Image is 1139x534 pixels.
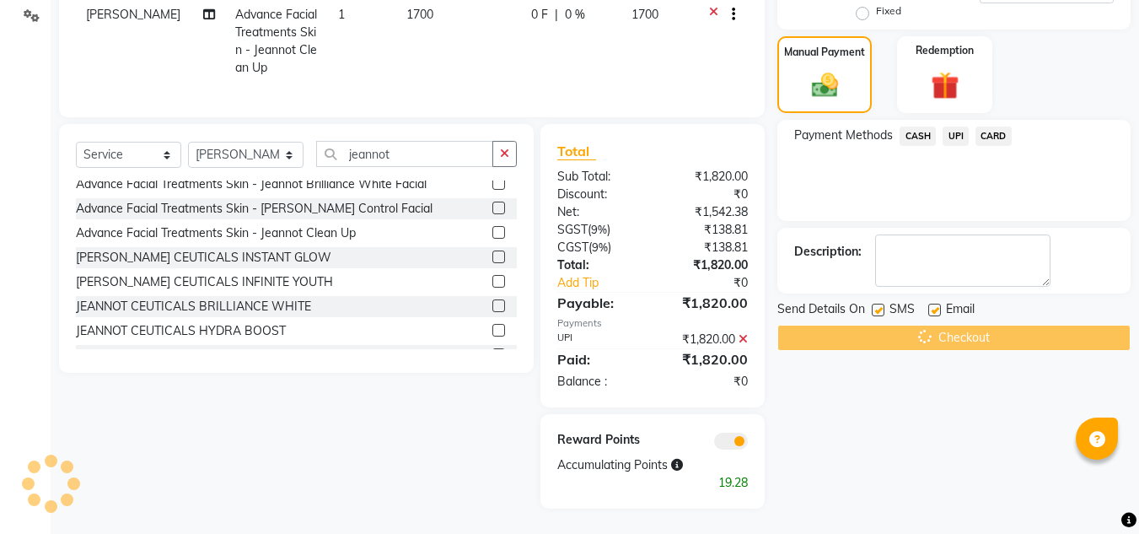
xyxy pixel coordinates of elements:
span: 0 F [531,6,548,24]
div: ( ) [545,239,653,256]
span: Payment Methods [794,127,893,144]
span: | [555,6,558,24]
span: Email [946,300,975,321]
span: Advance Facial Treatments Skin - Jeannot Clean Up [235,7,317,75]
div: Description: [794,243,862,261]
span: SMS [889,300,915,321]
a: Add Tip [545,274,670,292]
div: Advance Facial Treatments Skin - Jeannot Brilliance White Facial [76,175,427,193]
div: ( ) [545,221,653,239]
input: Search or Scan [316,141,493,167]
div: ₹0 [653,373,760,391]
div: ₹0 [671,274,761,292]
img: _gift.svg [922,68,968,103]
label: Fixed [876,3,901,19]
div: 19.28 [545,474,760,492]
div: Payments [557,316,748,331]
div: Accumulating Points [545,456,707,474]
div: Sub Total: [545,168,653,186]
span: UPI [943,127,969,146]
span: 1 [338,7,345,22]
span: 0 % [565,6,585,24]
label: Manual Payment [784,45,865,60]
span: 9% [591,223,607,236]
span: 1700 [406,7,433,22]
div: ₹1,820.00 [653,331,760,348]
div: Net: [545,203,653,221]
div: Reward Points [545,431,653,450]
div: ₹138.81 [653,239,760,256]
span: Send Details On [777,300,865,321]
div: ₹138.81 [653,221,760,239]
div: Payable: [545,293,653,313]
div: ₹1,820.00 [653,349,760,369]
div: [PERSON_NAME] CEUTICALS INSTANT GLOW [76,249,331,267]
div: Discount: [545,186,653,203]
div: ₹1,820.00 [653,168,760,186]
span: 1700 [631,7,658,22]
div: Paid: [545,349,653,369]
span: 9% [592,240,608,254]
div: Advance Facial Treatments Skin - Jeannot Clean Up [76,224,356,242]
div: ₹0 [653,186,760,203]
div: JEANNOT CEUTICALS HYDRA BOOST [76,322,286,340]
div: [PERSON_NAME] CEUTICALS INFINITE YOUTH [76,273,333,291]
div: UPI [545,331,653,348]
div: Balance : [545,373,653,391]
div: JEANNOT CEUTICALS BRILLIANCE WHITE [76,298,311,316]
span: CGST [557,240,588,255]
div: ₹1,820.00 [653,293,760,313]
span: CASH [900,127,936,146]
label: Redemption [916,43,974,58]
div: Total: [545,256,653,274]
div: ₹1,820.00 [653,256,760,274]
span: CARD [975,127,1012,146]
img: _cash.svg [803,70,846,100]
span: SGST [557,222,588,237]
div: ₹1,542.38 [653,203,760,221]
span: [PERSON_NAME] [86,7,180,22]
div: Advance Facial Treatments Skin - [PERSON_NAME] Control Facial [76,200,432,218]
div: [PERSON_NAME] MAN FACIAL [76,347,245,364]
span: Total [557,143,596,160]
